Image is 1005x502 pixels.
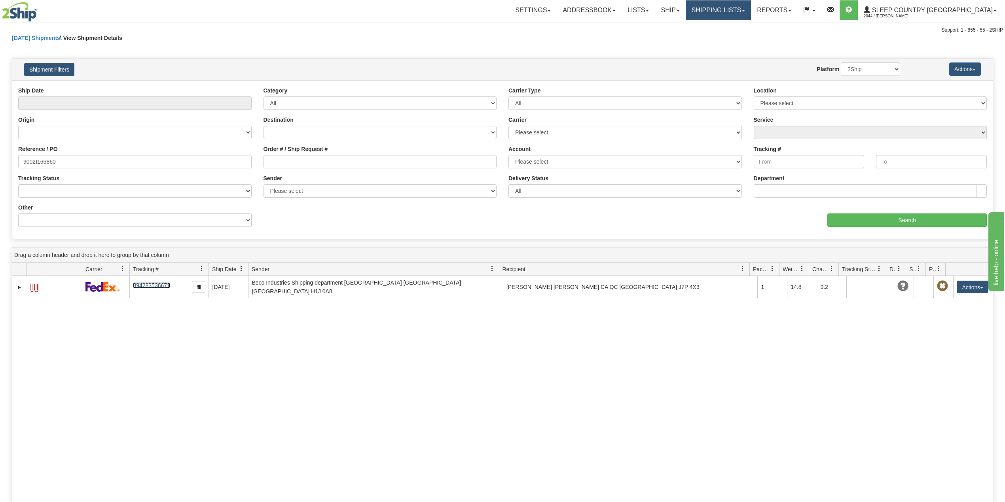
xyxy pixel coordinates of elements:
[787,276,817,298] td: 14.8
[889,265,896,273] span: Delivery Status
[751,0,797,20] a: Reports
[912,262,925,276] a: Shipment Issues filter column settings
[12,247,993,263] div: grid grouping header
[85,265,102,273] span: Carrier
[757,276,787,298] td: 1
[30,280,38,293] a: Label
[870,7,993,13] span: Sleep Country [GEOGRAPHIC_DATA]
[133,282,170,289] a: 394283536671
[825,262,838,276] a: Charge filter column settings
[18,145,58,153] label: Reference / PO
[897,281,908,292] span: Unknown
[783,265,799,273] span: Weight
[18,174,59,182] label: Tracking Status
[754,87,777,94] label: Location
[957,281,988,293] button: Actions
[827,213,987,227] input: Search
[876,155,987,168] input: To
[817,65,839,73] label: Platform
[15,283,23,291] a: Expand
[2,2,37,22] img: logo2044.jpg
[753,265,770,273] span: Packages
[2,27,1003,34] div: Support: 1 - 855 - 55 - 2SHIP
[18,204,33,211] label: Other
[892,262,906,276] a: Delivery Status filter column settings
[264,87,288,94] label: Category
[864,12,923,20] span: 2044 / [PERSON_NAME]
[508,87,540,94] label: Carrier Type
[116,262,129,276] a: Carrier filter column settings
[987,211,1004,291] iframe: chat widget
[252,265,269,273] span: Sender
[932,262,945,276] a: Pickup Status filter column settings
[766,262,779,276] a: Packages filter column settings
[949,62,981,76] button: Actions
[686,0,751,20] a: Shipping lists
[209,276,248,298] td: [DATE]
[133,265,159,273] span: Tracking #
[858,0,1003,20] a: Sleep Country [GEOGRAPHIC_DATA] 2044 / [PERSON_NAME]
[937,281,948,292] span: Pickup Not Assigned
[212,265,236,273] span: Ship Date
[502,265,525,273] span: Recipient
[754,155,865,168] input: From
[18,116,34,124] label: Origin
[264,174,282,182] label: Sender
[736,262,749,276] a: Recipient filter column settings
[60,35,122,41] span: \ View Shipment Details
[909,265,916,273] span: Shipment Issues
[503,276,758,298] td: [PERSON_NAME] [PERSON_NAME] CA QC [GEOGRAPHIC_DATA] J7P 4X3
[248,276,503,298] td: Beco Industries Shipping department [GEOGRAPHIC_DATA] [GEOGRAPHIC_DATA] [GEOGRAPHIC_DATA] H1J 0A8
[195,262,209,276] a: Tracking # filter column settings
[508,145,531,153] label: Account
[842,265,876,273] span: Tracking Status
[754,145,781,153] label: Tracking #
[817,276,846,298] td: 9.2
[754,116,774,124] label: Service
[485,262,499,276] a: Sender filter column settings
[655,0,685,20] a: Ship
[754,174,785,182] label: Department
[235,262,248,276] a: Ship Date filter column settings
[264,116,294,124] label: Destination
[929,265,936,273] span: Pickup Status
[509,0,557,20] a: Settings
[508,174,548,182] label: Delivery Status
[264,145,328,153] label: Order # / Ship Request #
[622,0,655,20] a: Lists
[508,116,527,124] label: Carrier
[6,5,73,14] div: live help - online
[812,265,829,273] span: Charge
[18,87,44,94] label: Ship Date
[872,262,886,276] a: Tracking Status filter column settings
[192,281,205,293] button: Copy to clipboard
[24,63,74,76] button: Shipment Filters
[12,35,60,41] a: [DATE] Shipments
[557,0,622,20] a: Addressbook
[85,282,120,292] img: 2 - FedEx
[795,262,809,276] a: Weight filter column settings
